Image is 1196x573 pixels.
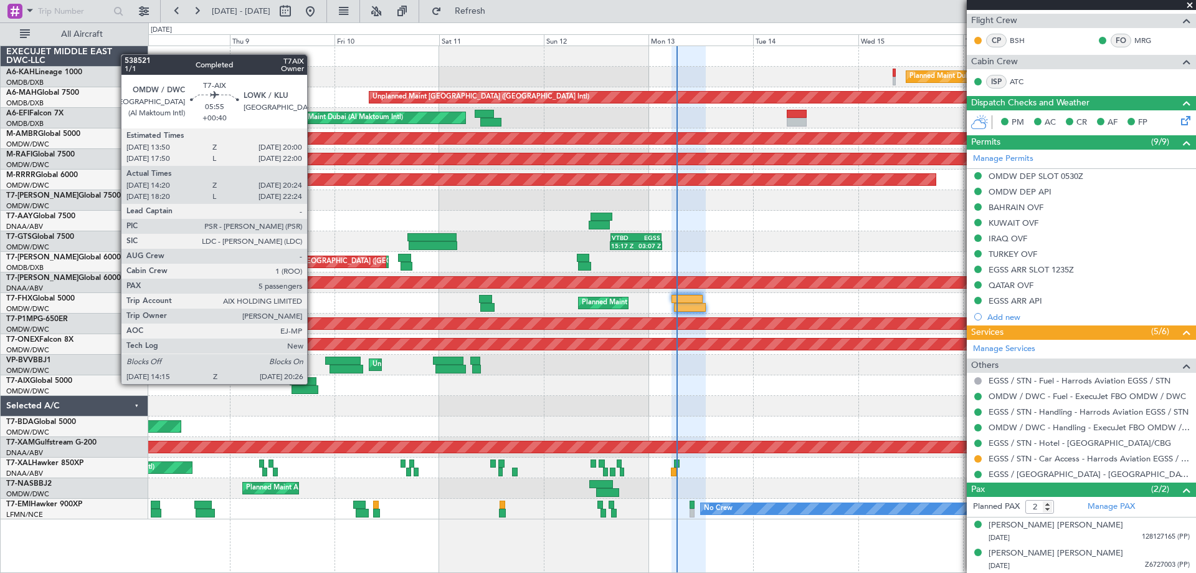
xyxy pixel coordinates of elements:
[6,243,49,252] a: OMDW/DWC
[6,387,49,396] a: OMDW/DWC
[989,233,1027,244] div: IRAQ OVF
[973,153,1033,165] a: Manage Permits
[971,96,1089,110] span: Dispatch Checks and Weather
[986,34,1007,47] div: CP
[6,510,43,519] a: LFMN/NCE
[1111,34,1131,47] div: FO
[989,264,1074,275] div: EGSS ARR SLOT 1235Z
[989,186,1051,197] div: OMDW DEP API
[989,438,1171,448] a: EGSS / STN - Hotel - [GEOGRAPHIC_DATA]/CBG
[6,489,49,499] a: OMDW/DWC
[6,119,44,128] a: OMDB/DXB
[612,234,636,241] div: VTBD
[1134,35,1162,46] a: MRG
[636,242,661,249] div: 03:07 Z
[6,448,43,458] a: DNAA/ABV
[6,501,82,508] a: T7-EMIHawker 900XP
[6,336,39,344] span: T7-ONEX
[909,67,1032,86] div: Planned Maint Dubai (Al Maktoum Intl)
[425,1,500,21] button: Refresh
[582,294,705,312] div: Planned Maint Dubai (Al Maktoum Intl)
[1151,325,1169,338] span: (5/6)
[6,69,82,76] a: A6-KAHLineage 1000
[1010,35,1038,46] a: BSH
[6,274,121,282] a: T7-[PERSON_NAME]Global 6000
[6,480,34,488] span: T7-NAS
[6,357,51,364] a: VP-BVVBBJ1
[989,469,1190,479] a: EGSS / [GEOGRAPHIC_DATA] - [GEOGRAPHIC_DATA] [GEOGRAPHIC_DATA] EGGW / [GEOGRAPHIC_DATA]
[6,460,32,467] span: T7-XAL
[987,312,1190,322] div: Add new
[989,547,1123,560] div: [PERSON_NAME] [PERSON_NAME]
[973,501,1020,513] label: Planned PAX
[6,151,75,158] a: M-RAFIGlobal 7500
[6,130,80,138] a: M-AMBRGlobal 5000
[6,171,36,179] span: M-RRRR
[6,469,43,478] a: DNAA/ABV
[989,218,1038,228] div: KUWAIT OVF
[6,78,44,87] a: OMDB/DXB
[989,422,1190,433] a: OMDW / DWC - Handling - ExecuJet FBO OMDW / DWC
[14,24,135,44] button: All Aircraft
[335,34,439,46] div: Fri 10
[1088,501,1135,513] a: Manage PAX
[971,55,1018,69] span: Cabin Crew
[989,391,1186,402] a: OMDW / DWC - Fuel - ExecuJet FBO OMDW / DWC
[6,233,74,241] a: T7-GTSGlobal 7500
[989,533,1010,542] span: [DATE]
[1151,483,1169,496] span: (2/2)
[973,343,1035,355] a: Manage Services
[6,315,37,323] span: T7-P1MP
[989,202,1043,213] div: BAHRAIN OVF
[1010,76,1038,87] a: ATC
[6,418,76,426] a: T7-BDAGlobal 5000
[373,88,589,107] div: Unplanned Maint [GEOGRAPHIC_DATA] ([GEOGRAPHIC_DATA] Intl)
[230,34,335,46] div: Thu 9
[1045,117,1056,129] span: AC
[6,213,75,220] a: T7-AAYGlobal 7500
[6,254,78,261] span: T7-[PERSON_NAME]
[6,181,49,190] a: OMDW/DWC
[6,336,74,344] a: T7-ONEXFalcon 8X
[986,75,1007,89] div: ISP
[6,366,49,375] a: OMDW/DWC
[290,108,403,127] div: AOG Maint Dubai (Al Maktoum Intl)
[125,34,230,46] div: Wed 8
[989,375,1170,386] a: EGSS / STN - Fuel - Harrods Aviation EGSS / STN
[989,280,1033,291] div: QATAR OVF
[1076,117,1087,129] span: CR
[151,25,172,36] div: [DATE]
[373,355,557,374] div: Unplanned Maint [GEOGRAPHIC_DATA] (Al Maktoum Intl)
[989,249,1037,259] div: TURKEY OVF
[6,304,49,314] a: OMDW/DWC
[704,499,733,518] div: No Crew
[1012,117,1024,129] span: PM
[971,14,1017,28] span: Flight Crew
[989,561,1010,571] span: [DATE]
[989,407,1189,417] a: EGSS / STN - Handling - Harrods Aviation EGSS / STN
[544,34,648,46] div: Sun 12
[858,34,963,46] div: Wed 15
[989,453,1190,464] a: EGSS / STN - Car Access - Harrods Aviation EGSS / STN
[6,254,121,261] a: T7-[PERSON_NAME]Global 6000
[989,296,1042,306] div: EGSS ARR API
[971,325,1004,340] span: Services
[6,99,44,108] a: OMDB/DXB
[971,135,1000,150] span: Permits
[989,519,1123,532] div: [PERSON_NAME] [PERSON_NAME]
[6,263,44,272] a: OMDB/DXB
[6,295,32,302] span: T7-FHX
[1142,532,1190,542] span: 128127165 (PP)
[38,2,110,21] input: Trip Number
[6,439,35,446] span: T7-XAM
[6,274,78,282] span: T7-[PERSON_NAME]
[6,315,68,323] a: T7-P1MPG-650ER
[648,34,753,46] div: Mon 13
[439,34,544,46] div: Sat 11
[6,89,79,97] a: A6-MAHGlobal 7500
[6,345,49,355] a: OMDW/DWC
[6,233,32,241] span: T7-GTS
[6,460,83,467] a: T7-XALHawker 850XP
[1108,117,1118,129] span: AF
[6,357,33,364] span: VP-BVV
